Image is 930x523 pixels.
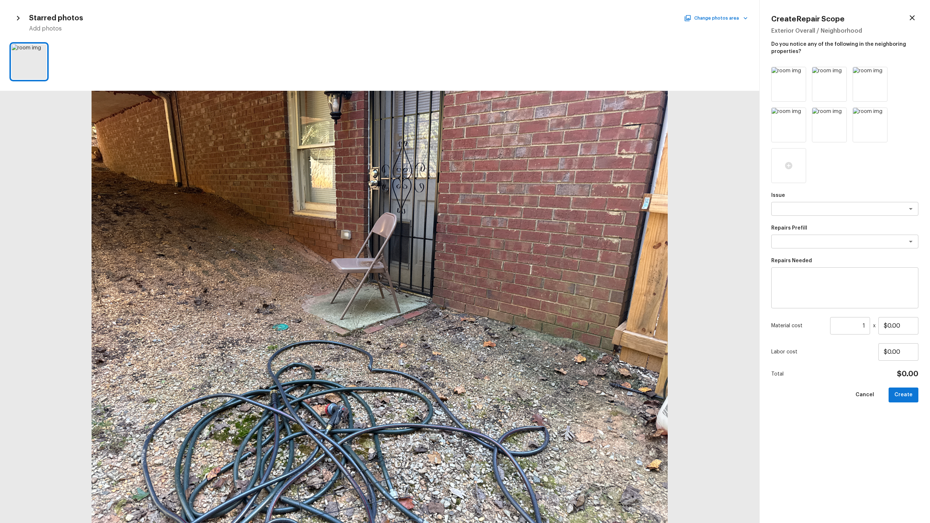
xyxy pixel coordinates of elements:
div: x [771,317,918,335]
p: Material cost [771,322,827,329]
img: room img [772,67,806,101]
h4: $0.00 [897,369,918,379]
img: room img [772,108,806,142]
p: Issue [771,192,918,199]
button: Create [889,388,918,402]
p: Repairs Needed [771,257,918,264]
button: Open [906,236,916,247]
button: Open [906,204,916,214]
p: Total [771,370,784,378]
p: Repairs Prefill [771,224,918,232]
p: Do you notice any of the following in the neighboring properties? [771,38,918,55]
img: room img [812,108,846,142]
h5: Add photos [29,25,748,33]
img: room img [853,108,887,142]
button: Cancel [850,388,880,402]
h4: Starred photos [29,13,83,23]
p: Labor cost [771,348,878,356]
img: room img [853,67,887,101]
h5: Exterior Overall / Neighborhood [771,27,918,35]
h4: Create Repair Scope [771,15,845,24]
button: Change photos area [686,13,748,23]
img: room img [812,67,846,101]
